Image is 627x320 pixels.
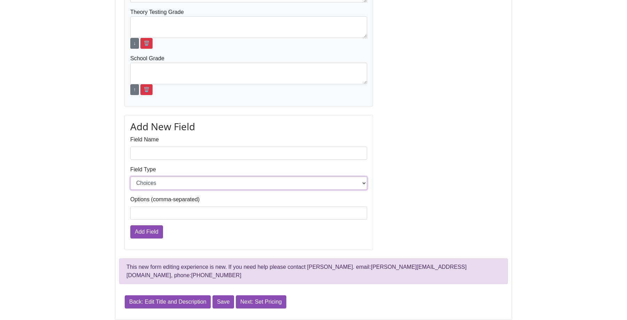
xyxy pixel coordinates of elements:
a: Back: Edit Title and Description [125,295,211,309]
a: Next: Set Pricing [236,295,286,309]
div: Theory Testing Grade [130,8,367,49]
label: Options (comma-separated) [130,195,200,204]
a: ↑ [130,84,139,95]
input: Add Field [130,225,163,239]
div: This new form editing experience is new. If you need help please contact [PERSON_NAME]. email:[PE... [119,258,508,284]
a: ↓ [130,38,139,49]
h3: Add New Field [130,121,367,133]
a: Save [212,295,234,309]
a: 🗑️ [140,38,153,49]
label: Field Name [130,135,159,144]
label: Field Type [130,165,156,174]
div: School Grade [130,54,367,95]
a: 🗑️ [140,84,153,95]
